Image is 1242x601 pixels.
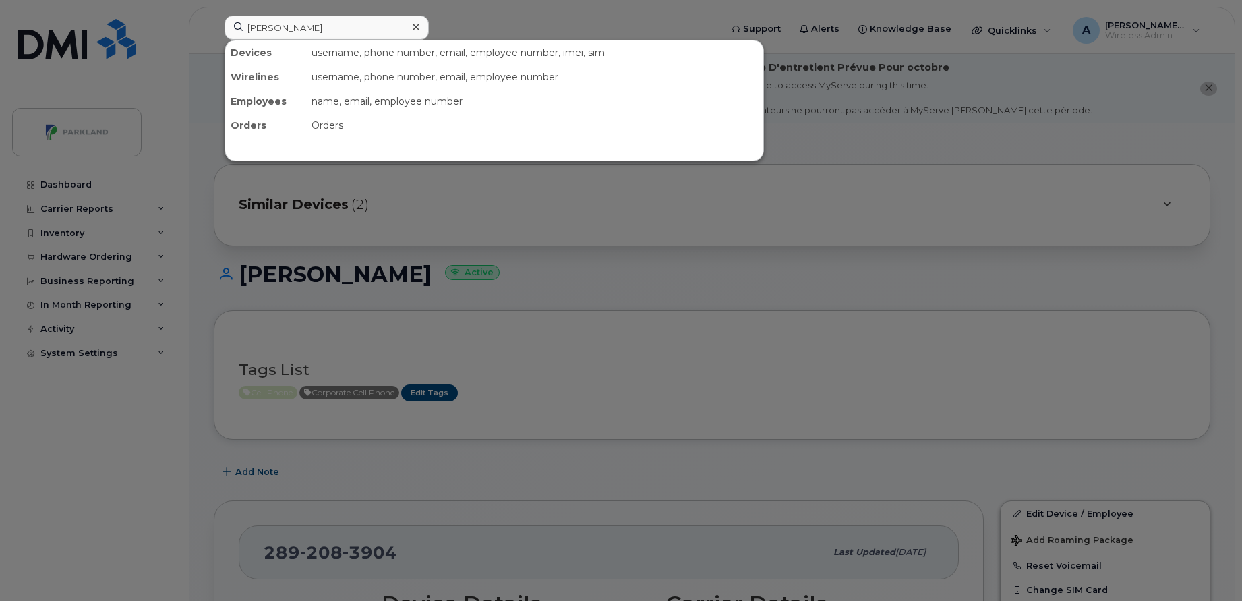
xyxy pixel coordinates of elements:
div: username, phone number, email, employee number, imei, sim [306,40,763,65]
div: Orders [225,113,306,138]
div: username, phone number, email, employee number [306,65,763,89]
div: Orders [306,113,763,138]
div: name, email, employee number [306,89,763,113]
div: Employees [225,89,306,113]
div: Devices [225,40,306,65]
div: Wirelines [225,65,306,89]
